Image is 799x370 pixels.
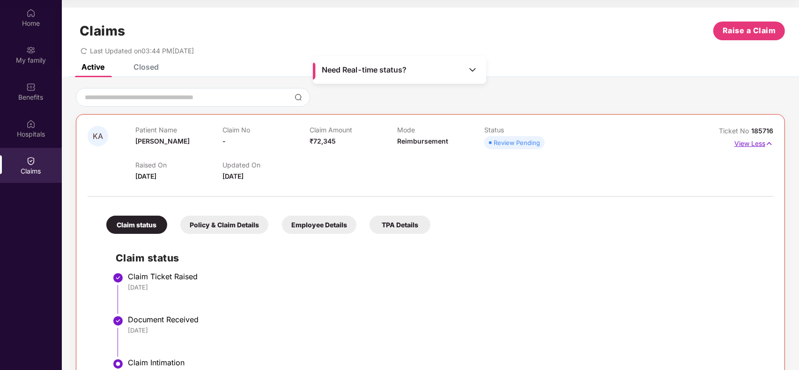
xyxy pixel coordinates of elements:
[26,82,36,92] img: svg+xml;base64,PHN2ZyBpZD0iQmVuZWZpdHMiIHhtbG5zPSJodHRwOi8vd3d3LnczLm9yZy8yMDAwL3N2ZyIgd2lkdGg9Ij...
[222,137,226,145] span: -
[128,358,764,367] div: Claim Intimation
[310,126,397,134] p: Claim Amount
[484,126,571,134] p: Status
[135,137,190,145] span: [PERSON_NAME]
[128,272,764,281] div: Claim Ticket Raised
[282,216,356,234] div: Employee Details
[751,127,773,135] span: 185716
[180,216,268,234] div: Policy & Claim Details
[106,216,167,234] div: Claim status
[90,47,194,55] span: Last Updated on 03:44 PM[DATE]
[81,62,104,72] div: Active
[734,136,773,149] p: View Less
[81,47,87,55] span: redo
[222,172,244,180] span: [DATE]
[135,126,222,134] p: Patient Name
[713,22,785,40] button: Raise a Claim
[310,137,336,145] span: ₹72,345
[128,315,764,324] div: Document Received
[723,25,776,36] span: Raise a Claim
[26,8,36,18] img: svg+xml;base64,PHN2ZyBpZD0iSG9tZSIgeG1sbnM9Imh0dHA6Ly93d3cudzMub3JnLzIwMDAvc3ZnIiB3aWR0aD0iMjAiIG...
[295,94,302,101] img: svg+xml;base64,PHN2ZyBpZD0iU2VhcmNoLTMyeDMyIiB4bWxucz0iaHR0cDovL3d3dy53My5vcmcvMjAwMC9zdmciIHdpZH...
[112,272,124,283] img: svg+xml;base64,PHN2ZyBpZD0iU3RlcC1Eb25lLTMyeDMyIiB4bWxucz0iaHR0cDovL3d3dy53My5vcmcvMjAwMC9zdmciIH...
[468,65,477,74] img: Toggle Icon
[222,161,310,169] p: Updated On
[93,132,103,140] span: KA
[135,161,222,169] p: Raised On
[322,65,407,75] span: Need Real-time status?
[116,250,764,266] h2: Claim status
[222,126,310,134] p: Claim No
[133,62,159,72] div: Closed
[370,216,430,234] div: TPA Details
[128,326,764,334] div: [DATE]
[397,137,448,145] span: Reimbursement
[112,315,124,326] img: svg+xml;base64,PHN2ZyBpZD0iU3RlcC1Eb25lLTMyeDMyIiB4bWxucz0iaHR0cDovL3d3dy53My5vcmcvMjAwMC9zdmciIH...
[719,127,751,135] span: Ticket No
[494,138,540,147] div: Review Pending
[135,172,156,180] span: [DATE]
[128,283,764,291] div: [DATE]
[26,45,36,55] img: svg+xml;base64,PHN2ZyB3aWR0aD0iMjAiIGhlaWdodD0iMjAiIHZpZXdCb3g9IjAgMCAyMCAyMCIgZmlsbD0ibm9uZSIgeG...
[26,119,36,129] img: svg+xml;base64,PHN2ZyBpZD0iSG9zcGl0YWxzIiB4bWxucz0iaHR0cDovL3d3dy53My5vcmcvMjAwMC9zdmciIHdpZHRoPS...
[397,126,484,134] p: Mode
[26,156,36,166] img: svg+xml;base64,PHN2ZyBpZD0iQ2xhaW0iIHhtbG5zPSJodHRwOi8vd3d3LnczLm9yZy8yMDAwL3N2ZyIgd2lkdGg9IjIwIi...
[80,23,126,39] h1: Claims
[765,138,773,149] img: svg+xml;base64,PHN2ZyB4bWxucz0iaHR0cDovL3d3dy53My5vcmcvMjAwMC9zdmciIHdpZHRoPSIxNyIgaGVpZ2h0PSIxNy...
[112,358,124,370] img: svg+xml;base64,PHN2ZyBpZD0iU3RlcC1BY3RpdmUtMzJ4MzIiIHhtbG5zPSJodHRwOi8vd3d3LnczLm9yZy8yMDAwL3N2Zy...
